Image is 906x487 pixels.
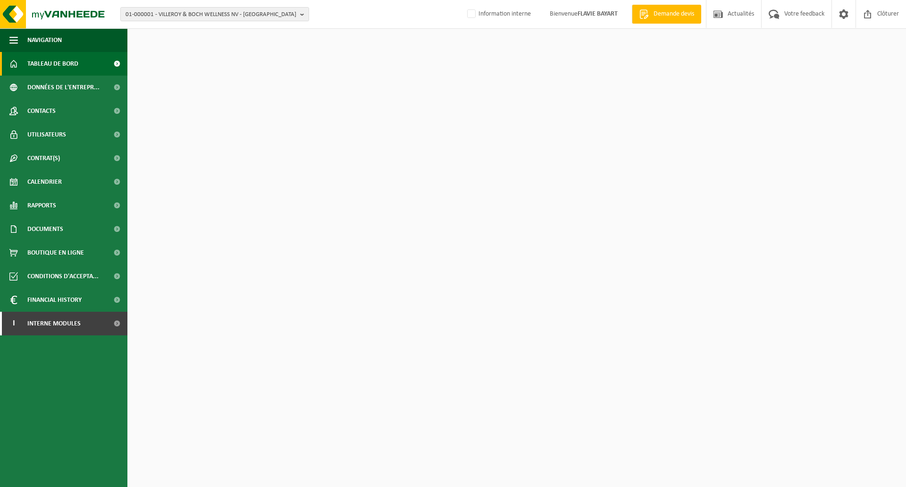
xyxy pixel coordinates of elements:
span: Navigation [27,28,62,52]
a: Demande devis [632,5,701,24]
span: Demande devis [651,9,696,19]
span: Interne modules [27,312,81,335]
span: I [9,312,18,335]
span: 01-000001 - VILLEROY & BOCH WELLNESS NV - [GEOGRAPHIC_DATA] [126,8,296,22]
span: Calendrier [27,170,62,194]
span: Contacts [27,99,56,123]
strong: FLAVIE BAYART [578,10,618,17]
span: Documents [27,217,63,241]
span: Rapports [27,194,56,217]
span: Tableau de bord [27,52,78,76]
span: Données de l'entrepr... [27,76,100,99]
label: Information interne [465,7,531,21]
span: Contrat(s) [27,146,60,170]
button: 01-000001 - VILLEROY & BOCH WELLNESS NV - [GEOGRAPHIC_DATA] [120,7,309,21]
span: Conditions d'accepta... [27,265,99,288]
span: Financial History [27,288,82,312]
span: Boutique en ligne [27,241,84,265]
span: Utilisateurs [27,123,66,146]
